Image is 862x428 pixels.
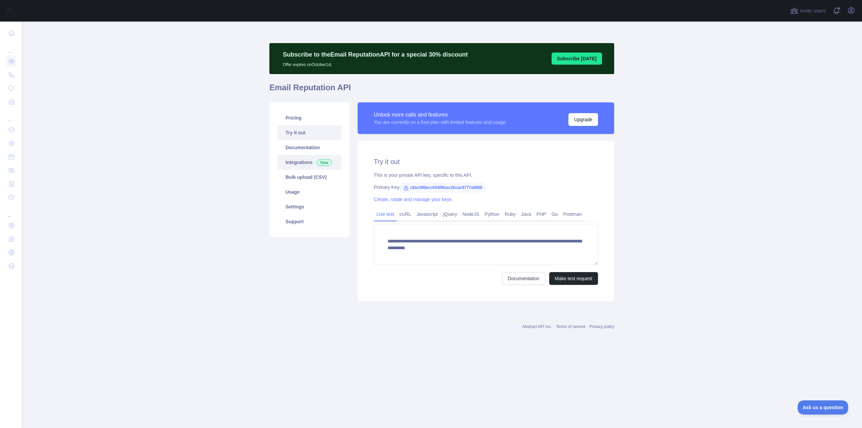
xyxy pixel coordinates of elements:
a: Abstract API Inc. [522,324,552,329]
p: Subscribe to the Email Reputation API for a special 30 % discount [283,50,468,59]
a: Ruby [502,209,519,220]
h2: Try it out [374,157,598,166]
a: Documentation [502,272,545,285]
span: c8ac080ecc63408eac2bcac8777a0866 [401,183,485,193]
a: Go [549,209,561,220]
a: Pricing [277,110,341,125]
a: Settings [277,199,341,214]
a: jQuery [440,209,460,220]
div: ... [5,109,16,123]
a: Python [482,209,502,220]
a: Java [519,209,534,220]
a: PHP [534,209,549,220]
div: This is your private API key, specific to this API. [374,172,598,178]
a: Usage [277,185,341,199]
a: Privacy policy [590,324,614,329]
button: Invite users [789,5,827,16]
button: Subscribe [DATE] [552,53,602,65]
a: Create, rotate and manage your keys [374,197,452,202]
a: Live test [374,209,397,220]
button: Upgrade [568,113,598,126]
a: Support [277,214,341,229]
a: Javascript [414,209,440,220]
a: Documentation [277,140,341,155]
a: Terms of service [556,324,585,329]
div: ... [5,205,16,218]
div: ... [5,40,16,54]
div: Primary Key: [374,184,598,191]
span: Invite users [800,7,826,15]
a: Integrations New [277,155,341,170]
div: Unlock more calls and features [374,111,506,119]
button: Make test request [549,272,598,285]
a: Try it out [277,125,341,140]
h1: Email Reputation API [269,82,614,98]
a: cURL [397,209,414,220]
a: Bulk upload (CSV) [277,170,341,185]
a: NodeJS [460,209,482,220]
p: Offer expires on October 1st. [283,59,468,67]
div: You are currently on a free plan with limited features and usage [374,119,506,126]
a: Postman [561,209,585,220]
iframe: Toggle Customer Support [798,400,849,415]
span: New [317,159,332,166]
